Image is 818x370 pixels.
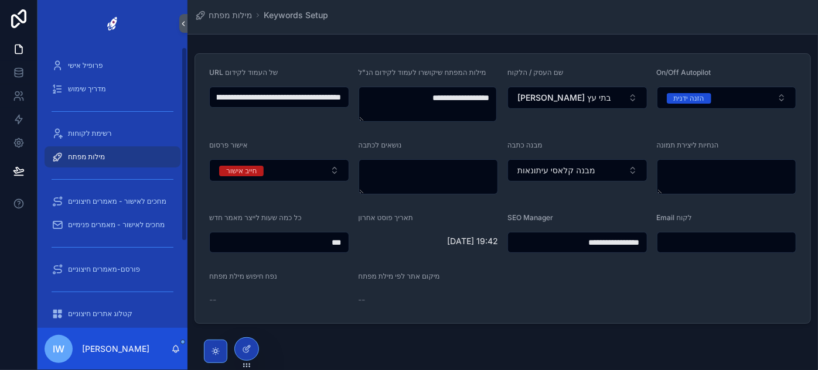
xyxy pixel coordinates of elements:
[507,68,563,77] span: שם העסק / הלקוח
[359,294,366,306] span: --
[359,235,499,247] span: [DATE] 19:42
[82,343,149,355] p: [PERSON_NAME]
[45,303,180,324] a: קטלוג אתרים חיצוניים
[101,14,124,33] img: App logo
[38,47,188,328] div: scrollable content
[657,213,692,222] span: Email לקוח
[68,265,140,274] span: פורסם-מאמרים חיצוניים
[359,141,402,149] span: נושאים לכתבה
[68,84,106,94] span: מדריך שימוש
[195,9,252,21] a: מילות מפתח
[209,272,277,280] span: נפח חיפוש מילת מפתח
[226,166,257,176] div: חייב אישור
[209,68,278,77] span: URL של העמוד לקידום
[209,9,252,21] span: מילות מפתח
[507,141,543,149] span: מבנה כתבה
[359,68,486,77] span: מילות המפתח שיקושרו לעמוד לקידום הנ"ל
[657,68,711,77] span: On/Off Autopilot
[45,146,180,167] a: מילות מפתח
[68,309,132,318] span: קטלוג אתרים חיצוניים
[68,152,105,162] span: מילות מפתח
[68,61,103,70] span: פרופיל אישי
[359,272,440,280] span: מיקום אתר לפי מילת מפתח
[68,220,165,229] span: מחכים לאישור - מאמרים פנימיים
[45,214,180,235] a: מחכים לאישור - מאמרים פנימיים
[68,197,166,206] span: מחכים לאישור - מאמרים חיצוניים
[53,342,64,356] span: iw
[507,159,647,181] button: Select Button
[359,213,413,222] span: תאריך פוסט אחרון
[517,92,611,104] span: [PERSON_NAME] בתי עץ
[68,129,112,138] span: רשימת לקוחות
[45,259,180,280] a: פורסם-מאמרים חיצוניים
[45,55,180,76] a: פרופיל אישי
[674,93,704,104] div: הזנה ידנית
[657,87,797,109] button: Select Button
[507,87,647,109] button: Select Button
[517,165,595,176] span: מבנה קלאסי עיתונאות
[657,141,719,149] span: הנחיות ליצירת תמונה
[45,123,180,144] a: רשימת לקוחות
[209,294,216,306] span: --
[45,191,180,212] a: מחכים לאישור - מאמרים חיצוניים
[209,159,349,181] button: Select Button
[264,9,328,21] a: Keywords Setup
[209,141,248,149] span: אישור פרסום
[45,78,180,100] a: מדריך שימוש
[209,213,302,222] span: כל כמה שעות לייצר מאמר חדש
[507,213,553,222] span: SEO Manager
